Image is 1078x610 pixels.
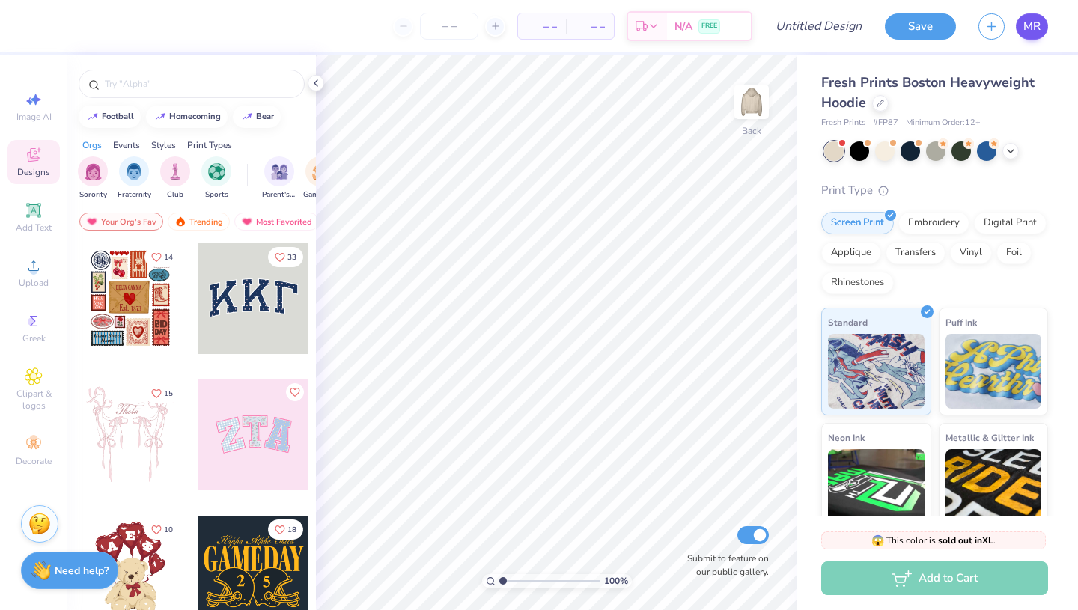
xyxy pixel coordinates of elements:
div: Rhinestones [821,272,894,294]
button: Like [286,383,304,401]
img: Sorority Image [85,163,102,180]
div: football [102,112,134,121]
span: Sorority [79,189,107,201]
span: 33 [287,254,296,261]
button: Like [144,247,180,267]
span: Parent's Weekend [262,189,296,201]
img: trending.gif [174,216,186,227]
img: Neon Ink [828,449,925,524]
div: filter for Sports [201,156,231,201]
img: Standard [828,334,925,409]
div: Print Types [187,138,232,152]
button: Like [268,519,303,540]
img: Parent's Weekend Image [271,163,288,180]
span: Decorate [16,455,52,467]
span: Designs [17,166,50,178]
img: trend_line.gif [154,112,166,121]
div: Foil [996,242,1032,264]
div: Orgs [82,138,102,152]
button: filter button [262,156,296,201]
span: Metallic & Glitter Ink [945,430,1034,445]
a: MR [1016,13,1048,40]
span: N/A [674,19,692,34]
span: 100 % [604,574,628,588]
span: Puff Ink [945,314,977,330]
button: football [79,106,141,128]
img: Back [737,87,767,117]
div: Your Org's Fav [79,213,163,231]
span: 😱 [871,534,884,548]
img: Puff Ink [945,334,1042,409]
img: Metallic & Glitter Ink [945,449,1042,524]
div: Print Type [821,182,1048,199]
img: most_fav.gif [241,216,253,227]
div: Embroidery [898,212,969,234]
span: 15 [164,390,173,397]
button: Save [885,13,956,40]
button: homecoming [146,106,228,128]
div: Digital Print [974,212,1047,234]
span: 14 [164,254,173,261]
img: trend_line.gif [87,112,99,121]
div: filter for Parent's Weekend [262,156,296,201]
span: – – [575,19,605,34]
div: filter for Fraternity [118,156,151,201]
strong: Need help? [55,564,109,578]
span: Fraternity [118,189,151,201]
img: Sports Image [208,163,225,180]
strong: sold out in XL [938,534,993,546]
div: filter for Sorority [78,156,108,201]
span: Fresh Prints [821,117,865,129]
img: trend_line.gif [241,112,253,121]
div: Most Favorited [234,213,319,231]
span: Fresh Prints Boston Heavyweight Hoodie [821,73,1035,112]
span: Club [167,189,183,201]
div: Back [742,124,761,138]
button: filter button [118,156,151,201]
img: Game Day Image [312,163,329,180]
div: filter for Club [160,156,190,201]
span: Clipart & logos [7,388,60,412]
span: FREE [701,21,717,31]
div: Transfers [886,242,945,264]
label: Submit to feature on our public gallery. [679,552,769,579]
span: Minimum Order: 12 + [906,117,981,129]
span: – – [527,19,557,34]
input: Untitled Design [764,11,874,41]
button: Like [144,519,180,540]
span: Greek [22,332,46,344]
div: Styles [151,138,176,152]
div: bear [256,112,274,121]
input: – – [420,13,478,40]
span: 10 [164,526,173,534]
button: Like [268,247,303,267]
div: Trending [168,213,230,231]
div: Events [113,138,140,152]
div: Screen Print [821,212,894,234]
img: Club Image [167,163,183,180]
span: Sports [205,189,228,201]
span: Image AI [16,111,52,123]
div: Applique [821,242,881,264]
span: Upload [19,277,49,289]
input: Try "Alpha" [103,76,295,91]
button: filter button [160,156,190,201]
button: filter button [303,156,338,201]
img: Fraternity Image [126,163,142,180]
span: This color is . [871,534,996,547]
div: Vinyl [950,242,992,264]
span: Game Day [303,189,338,201]
span: # FP87 [873,117,898,129]
img: most_fav.gif [86,216,98,227]
button: Like [144,383,180,403]
button: filter button [78,156,108,201]
span: 18 [287,526,296,534]
div: homecoming [169,112,221,121]
button: filter button [201,156,231,201]
span: Standard [828,314,868,330]
div: filter for Game Day [303,156,338,201]
button: bear [233,106,281,128]
span: Neon Ink [828,430,865,445]
span: Add Text [16,222,52,234]
span: MR [1023,18,1041,35]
